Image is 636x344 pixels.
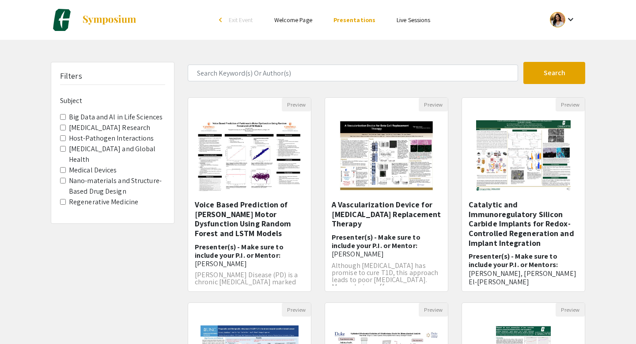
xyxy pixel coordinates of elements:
[69,165,117,176] label: Medical Devices
[195,259,247,268] span: [PERSON_NAME]
[69,133,154,144] label: Host-Pathogen Interactions
[51,9,73,31] img: Charlotte Biomedical Sciences Symposium 2025
[462,97,585,292] div: Open Presentation <p>Catalytic and Immunoregulatory Silicon Carbide Implants for Redox-Controlled...
[332,249,384,259] span: [PERSON_NAME]
[397,16,430,24] a: Live Sessions
[282,303,311,317] button: Preview
[469,269,576,287] span: [PERSON_NAME], [PERSON_NAME] El-[PERSON_NAME]
[565,14,576,25] mat-icon: Expand account dropdown
[229,16,253,24] span: Exit Event
[69,176,165,197] label: Nano-materials and Structure-Based Drug Design
[69,112,163,122] label: Big Data and Al in Life Sciences
[556,303,585,317] button: Preview
[60,96,165,105] h6: Subject
[69,197,138,207] label: Regenerative Medicine
[69,144,165,165] label: [MEDICAL_DATA] and Global Health
[333,16,375,24] a: Presentations
[82,15,137,25] img: Symposium by ForagerOne
[467,111,579,200] img: <p>Catalytic and Immunoregulatory Silicon Carbide Implants for Redox-Controlled Regeneration and ...
[188,97,311,292] div: Open Presentation <p>Voice Based Prediction of Parkinson’s Motor Dysfunction Using Random Forest ...
[195,271,304,300] p: [PERSON_NAME] Disease (PD) is a chronic [MEDICAL_DATA] marked by progressive motor decline. Tradi...
[274,16,312,24] a: Welcome Page
[282,98,311,111] button: Preview
[330,111,442,200] img: <p class="ql-align-center">A Vascularization Device for Beta Cell Replacement Therapy</p>
[469,252,578,286] h6: Presenter(s) - Make sure to include your P.I. or Mentors:
[51,9,137,31] a: Charlotte Biomedical Sciences Symposium 2025
[69,122,150,133] label: [MEDICAL_DATA] Research
[332,262,441,290] p: Although [MEDICAL_DATA] has promise to cure T1D, this approach leads to poor [MEDICAL_DATA]. Macr...
[469,200,578,248] h5: Catalytic and Immunoregulatory Silicon Carbide Implants for Redox-Controlled Regeneration and Imp...
[7,304,38,337] iframe: Chat
[195,243,304,268] h6: Presenter(s) - Make sure to include your P.I. or Mentor:
[556,98,585,111] button: Preview
[188,112,311,200] img: <p>Voice Based Prediction of Parkinson’s Motor Dysfunction Using Random Forest and LSTM Models</p...
[188,65,518,81] input: Search Keyword(s) Or Author(s)
[60,71,82,81] h5: Filters
[419,303,448,317] button: Preview
[332,200,441,229] h5: A Vascularization Device for [MEDICAL_DATA] Replacement Therapy
[419,98,448,111] button: Preview
[219,17,224,23] div: arrow_back_ios
[332,233,441,259] h6: Presenter(s) - Make sure to include your P.I. or Mentor:
[541,10,585,30] button: Expand account dropdown
[325,97,448,292] div: Open Presentation <p class="ql-align-center">A Vascularization Device for Beta Cell Replacement T...
[195,200,304,238] h5: Voice Based Prediction of [PERSON_NAME] Motor Dysfunction Using Random Forest and LSTM Models
[523,62,585,84] button: Search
